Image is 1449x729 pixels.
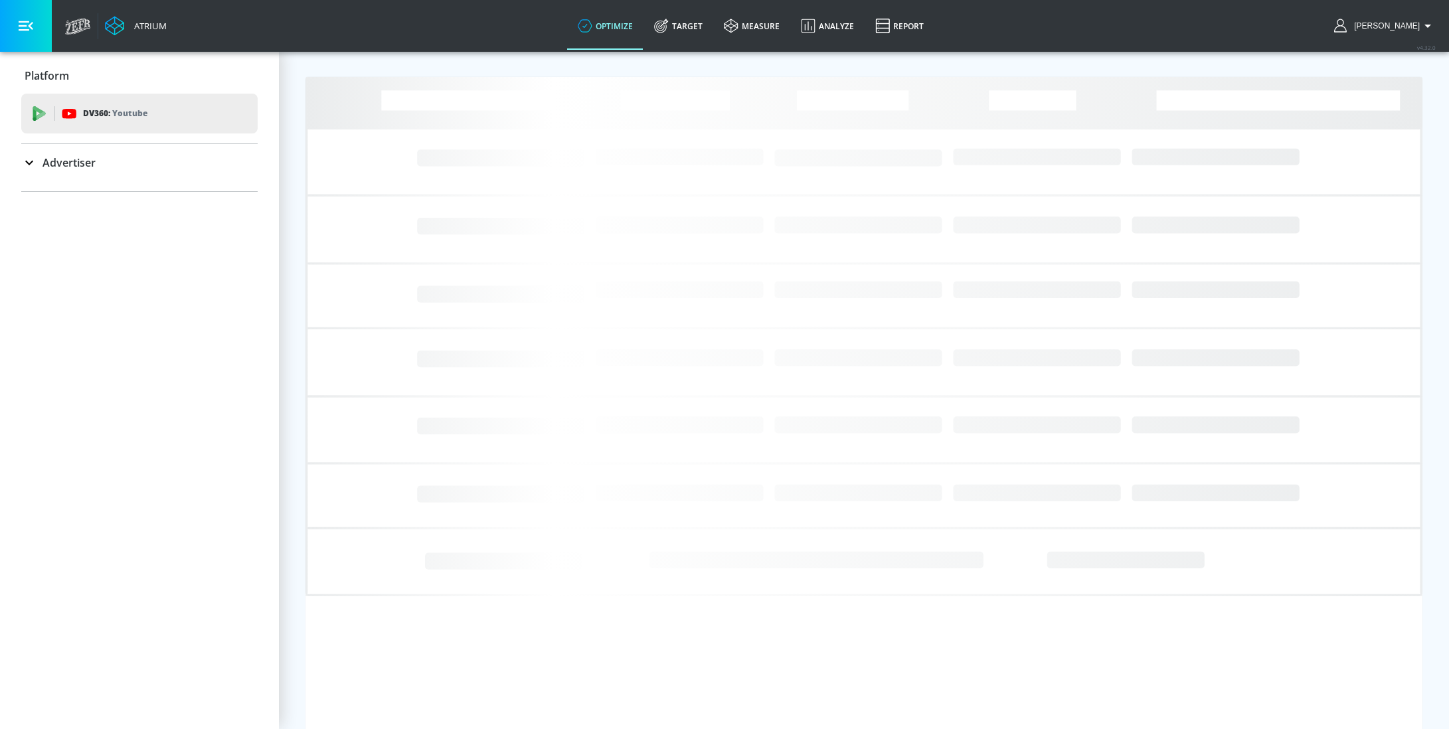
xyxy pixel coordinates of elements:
div: Atrium [129,20,167,32]
span: v 4.32.0 [1417,44,1436,51]
a: Atrium [105,16,167,36]
p: Platform [25,68,69,83]
p: Advertiser [43,155,96,170]
a: Target [643,2,713,50]
div: DV360: Youtube [21,94,258,133]
div: Advertiser [21,144,258,181]
button: [PERSON_NAME] [1334,18,1436,34]
a: Analyze [790,2,865,50]
span: login as: stephanie.wolklin@zefr.com [1349,21,1420,31]
a: measure [713,2,790,50]
p: Youtube [112,106,147,120]
a: Report [865,2,934,50]
a: optimize [567,2,643,50]
div: Platform [21,57,258,94]
p: DV360: [83,106,147,121]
